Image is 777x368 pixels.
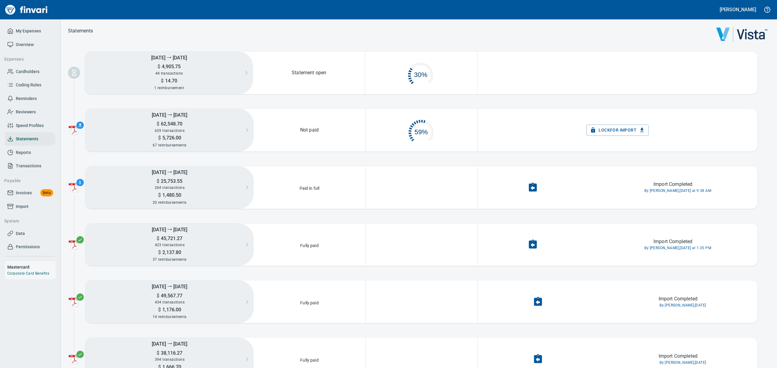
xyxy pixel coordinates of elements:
p: Import Completed [653,181,692,188]
span: 37 reimbursements [153,257,187,262]
button: Expenses [2,54,53,65]
button: 59% [366,113,477,147]
a: InvoicesBeta [5,186,56,200]
button: 30% [365,56,477,89]
a: Reports [5,146,56,159]
span: 45,721.27 [159,236,182,241]
span: Import [16,203,29,210]
span: 423 transactions [155,243,185,247]
a: Transactions [5,159,56,173]
img: adobe-pdf-icon.png [69,297,78,307]
h5: [DATE] ⭢ [DATE] [85,52,253,63]
span: 67 reimbursements [153,143,187,147]
button: Undo Import Completion [529,350,547,368]
span: $ [157,293,159,299]
span: Invoices [16,189,32,197]
h5: [DATE] ⭢ [DATE] [86,166,254,178]
span: Lock for Import [591,126,644,134]
p: Import Completed [659,353,697,360]
button: [DATE] ⭢ [DATE]$4,905.7544 transactions$14.701 reimbursement [85,52,253,94]
button: [DATE] ⭢ [DATE]$25,753.55264 transactions$1,480.5020 reimbursements [86,166,254,209]
span: 14.70 [164,78,177,84]
a: Reminders [5,92,56,105]
span: By [PERSON_NAME], [DATE] [660,360,706,366]
button: Payable [2,175,53,186]
span: 629 transactions [155,129,185,133]
span: Beta [40,189,53,196]
span: Cardholders [16,68,39,75]
p: Import Completed [659,295,697,303]
div: 13 of 44 complete. Click to open reminders. [365,56,477,89]
h5: [DATE] ⭢ [DATE] [86,280,254,292]
span: Coding Rules [16,81,41,89]
span: $ [157,178,159,184]
img: adobe-pdf-icon.png [69,125,78,135]
span: 44 transactions [155,71,183,75]
span: $ [158,249,161,255]
span: Statements [16,135,38,143]
span: Reviewers [16,108,36,116]
a: Data [5,227,56,240]
span: $ [161,78,164,84]
span: Expenses [4,55,50,63]
a: Statements [5,132,56,146]
span: Transactions [16,162,41,170]
img: adobe-pdf-icon.png [69,240,78,249]
span: By [PERSON_NAME], [DATE] [660,303,706,309]
button: [DATE] ⭢ [DATE]$62,548.70629 transactions$5,726.0067 reimbursements [86,109,254,152]
span: 62,548.70 [159,121,182,127]
p: Fully paid [298,355,321,363]
img: adobe-pdf-icon.png [69,182,78,192]
p: Fully paid [298,298,321,306]
a: My Expenses [5,24,56,38]
span: 5,726.00 [161,135,181,141]
span: $ [157,121,159,127]
h5: [PERSON_NAME] [720,6,756,13]
div: 368 of 629 complete. Click to open reminders. [366,113,477,147]
button: [DATE] ⭢ [DATE]$45,721.27423 transactions$2,137.8037 reimbursements [86,223,254,266]
button: [PERSON_NAME] [718,5,758,14]
button: [DATE] ⭢ [DATE]$49,567.77434 transactions$1,176.0014 reimbursements [86,280,254,323]
a: Import [5,200,56,213]
p: Paid in full [298,183,321,191]
button: Undo Import Completion [529,293,547,311]
p: Import Completed [653,238,692,245]
a: Overview [5,38,56,52]
span: 1,176.00 [161,307,181,313]
span: By [PERSON_NAME], [DATE] at 9:38 AM [644,188,711,194]
span: 38,116.27 [159,350,182,356]
button: Undo Import Completion [524,236,542,253]
img: adobe-pdf-icon.png [69,354,78,364]
span: 4,905.75 [160,64,181,69]
p: Fully paid [298,241,321,249]
h5: [DATE] ⭢ [DATE] [86,223,254,235]
span: 264 transactions [155,186,185,190]
span: 1,480.50 [161,192,181,198]
button: Lockfor Import [586,125,649,136]
span: $ [158,64,160,69]
span: My Expenses [16,27,41,35]
span: $ [158,307,161,313]
p: Statement open [292,69,326,76]
a: Cardholders [5,65,56,79]
span: Permissions [16,243,40,251]
span: 434 transactions [155,300,185,304]
h6: Mastercard [7,264,56,270]
a: Spend Profiles [5,119,56,132]
button: Undo Import Completion [524,179,542,196]
span: Data [16,230,25,237]
span: $ [157,236,159,241]
span: System [4,217,50,225]
span: 14 reimbursements [153,315,187,319]
p: Not paid [300,126,319,134]
img: Finvari [4,2,49,17]
span: 20 reimbursements [153,200,187,205]
a: Corporate Card Benefits [7,271,49,276]
span: 25,753.55 [159,178,182,184]
span: By [PERSON_NAME], [DATE] at 1:35 PM [644,245,711,251]
nav: breadcrumb [68,27,93,35]
p: Statements [68,27,93,35]
span: $ [158,192,161,198]
span: 1 reimbursement [154,86,184,90]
